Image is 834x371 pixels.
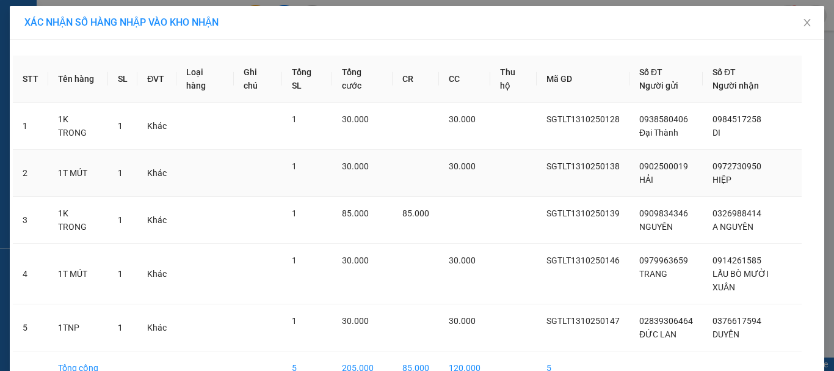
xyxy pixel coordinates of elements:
span: 1 [118,323,123,332]
td: Khác [137,150,176,197]
span: SGTLT1310250147 [546,316,620,326]
span: 30.000 [449,316,476,326]
td: 1K TRONG [48,197,108,244]
span: 1 [292,255,297,265]
span: XÁC NHẬN SỐ HÀNG NHẬP VÀO KHO NHẬN [24,17,219,28]
td: 3 [13,197,48,244]
span: 30.000 [342,255,369,265]
span: DI [713,128,720,138]
span: HẢI [639,175,653,185]
th: Tên hàng [48,56,108,103]
span: 1 [118,269,123,279]
span: close [802,18,812,28]
th: Mã GD [537,56,629,103]
span: Đại Thành [639,128,678,138]
td: Khác [137,197,176,244]
span: 0972730950 [713,161,761,171]
th: CR [393,56,439,103]
td: 1 [13,103,48,150]
span: Người nhận [713,81,759,90]
span: 1 [292,161,297,171]
span: SGTLT1310250128 [546,114,620,124]
td: 1T MÚT [48,150,108,197]
span: 85.000 [402,208,429,218]
span: SGTLT1310250139 [546,208,620,218]
span: 02839306464 [639,316,693,326]
th: Tổng SL [282,56,332,103]
td: 1T MÚT [48,244,108,304]
span: 30.000 [342,161,369,171]
td: 2 [13,150,48,197]
span: 1 [118,121,123,131]
span: 0984517258 [713,114,761,124]
span: 1 [292,208,297,218]
th: SL [108,56,137,103]
span: 0938580406 [639,114,688,124]
span: 30.000 [342,114,369,124]
span: 30.000 [449,114,476,124]
span: TRANG [639,269,667,279]
span: 0909834346 [639,208,688,218]
span: 0914261585 [713,255,761,265]
td: Khác [137,103,176,150]
span: 0326988414 [713,208,761,218]
th: CC [439,56,490,103]
span: Số ĐT [713,67,736,77]
span: A NGUYÊN [713,222,753,232]
th: Thu hộ [490,56,537,103]
span: NGUYÊN [639,222,673,232]
span: DUYÊN [713,329,739,339]
span: 0979963659 [639,255,688,265]
span: Số ĐT [639,67,662,77]
span: LẨU BÒ MƯỜI XUÂN [713,269,769,292]
span: 85.000 [342,208,369,218]
span: 0376617594 [713,316,761,326]
span: SGTLT1310250138 [546,161,620,171]
th: Tổng cước [332,56,392,103]
td: 1TNP [48,304,108,351]
td: Khác [137,244,176,304]
td: 5 [13,304,48,351]
span: 1 [118,168,123,178]
td: 4 [13,244,48,304]
span: 30.000 [449,255,476,265]
span: 1 [118,215,123,225]
th: Ghi chú [234,56,282,103]
span: 30.000 [342,316,369,326]
span: 0902500019 [639,161,688,171]
span: SGTLT1310250146 [546,255,620,265]
span: ĐỨC LAN [639,329,676,339]
td: 1K TRONG [48,103,108,150]
span: 1 [292,316,297,326]
td: Khác [137,304,176,351]
span: 30.000 [449,161,476,171]
th: ĐVT [137,56,176,103]
span: HIỆP [713,175,731,185]
button: Close [790,6,824,40]
span: Người gửi [639,81,678,90]
th: STT [13,56,48,103]
th: Loại hàng [176,56,234,103]
span: 1 [292,114,297,124]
